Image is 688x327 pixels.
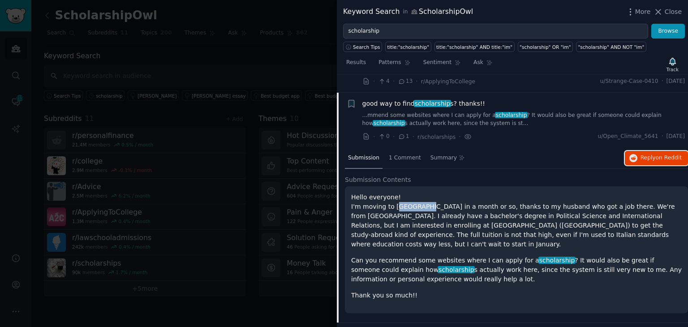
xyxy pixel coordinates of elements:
[362,99,485,108] span: good way to find s? thanks!!
[666,133,685,141] span: [DATE]
[473,59,483,67] span: Ask
[351,193,682,249] p: Hello everyone! I'm moving to [GEOGRAPHIC_DATA] in a month or so, thanks to my husband who got a ...
[598,133,658,141] span: u/Open_Climate_5641
[362,99,485,108] a: good way to findscholarships? thanks!!
[373,132,375,142] span: ·
[373,120,405,126] span: scholarship
[378,77,389,86] span: 4
[345,175,411,185] span: Submission Contents
[393,132,395,142] span: ·
[413,132,414,142] span: ·
[351,256,682,284] p: Can you recommend some websites where I can apply for a ? It would also be great if someone could...
[666,77,685,86] span: [DATE]
[518,42,573,52] a: "scholarship" OR "im"
[495,112,528,118] span: scholarship
[626,7,651,17] button: More
[343,24,648,39] input: Try a keyword related to your business
[578,44,645,50] div: "scholarship" AND NOT "im"
[373,77,375,86] span: ·
[654,7,682,17] button: Close
[459,132,460,142] span: ·
[387,44,429,50] div: title:"scholarship"
[600,77,658,86] span: u/Strange-Case-0410
[375,56,413,74] a: Patterns
[423,59,451,67] span: Sentiment
[656,155,682,161] span: on Reddit
[343,56,369,74] a: Results
[635,7,651,17] span: More
[438,266,475,273] span: scholarship
[430,154,457,162] span: Summary
[348,154,379,162] span: Submission
[385,42,431,52] a: title:"scholarship"
[662,77,663,86] span: ·
[351,291,682,300] p: Thank you so much!!
[362,112,685,127] a: ...mmend some websites where I can apply for ascholarship? It would also be great if someone coul...
[343,6,473,17] div: Keyword Search ScholarshipOwl
[414,100,451,107] span: scholarship
[389,154,421,162] span: 1 Comment
[343,42,382,52] button: Search Tips
[416,77,417,86] span: ·
[641,154,682,162] span: Reply
[378,59,401,67] span: Patterns
[665,7,682,17] span: Close
[576,42,646,52] a: "scholarship" AND NOT "im"
[421,78,475,85] span: r/ApplyingToCollege
[393,77,395,86] span: ·
[420,56,464,74] a: Sentiment
[538,257,576,264] span: scholarship
[666,66,679,73] div: Track
[436,44,512,50] div: title:"scholarship" AND title:"im"
[651,24,685,39] button: Browse
[403,8,408,16] span: in
[434,42,515,52] a: title:"scholarship" AND title:"im"
[662,133,663,141] span: ·
[625,151,688,165] button: Replyon Reddit
[663,55,682,74] button: Track
[520,44,571,50] div: "scholarship" OR "im"
[398,133,409,141] span: 1
[398,77,413,86] span: 13
[353,44,380,50] span: Search Tips
[417,134,456,140] span: r/scholarships
[378,133,389,141] span: 0
[346,59,366,67] span: Results
[470,56,496,74] a: Ask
